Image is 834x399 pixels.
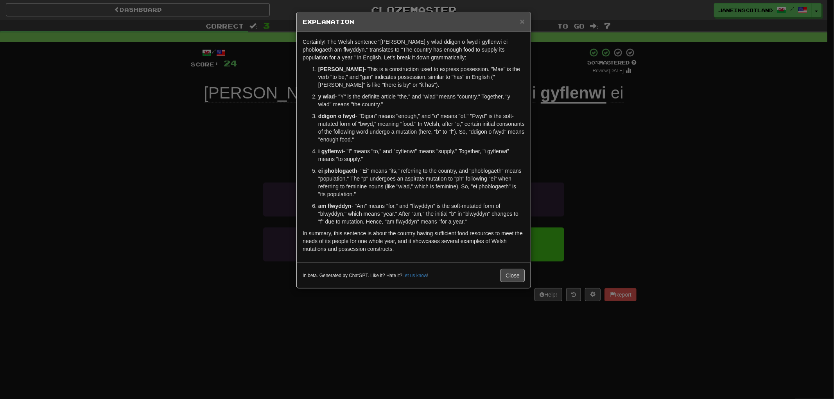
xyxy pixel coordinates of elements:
[402,273,427,278] a: Let us know
[303,272,429,279] small: In beta. Generated by ChatGPT. Like it? Hate it? !
[303,18,525,26] h5: Explanation
[318,148,343,154] strong: i gyflenwi
[318,168,357,174] strong: ei phoblogaeth
[318,202,525,225] p: - "Am" means "for," and "flwyddyn" is the soft-mutated form of "blwyddyn," which means "year." Af...
[303,229,525,253] p: In summary, this sentence is about the country having sufficient food resources to meet the needs...
[318,147,525,163] p: - "I" means "to," and "cyflenwi" means "supply." Together, "i gyflenwi" means "to supply."
[318,66,364,72] strong: [PERSON_NAME]
[520,17,525,26] span: ×
[318,93,525,108] p: - "Y" is the definite article "the," and "wlad" means "country." Together, "y wlad" means "the co...
[500,269,525,282] button: Close
[318,93,335,100] strong: y wlad
[318,113,355,119] strong: ddigon o fwyd
[318,65,525,89] p: - This is a construction used to express possession. "Mae" is the verb "to be," and "gan" indicat...
[318,112,525,143] p: - "Digon" means "enough," and "o" means "of." "Fwyd" is the soft-mutated form of "bwyd," meaning ...
[318,167,525,198] p: - "Ei" means "its," referring to the country, and "phoblogaeth" means "population." The "p" under...
[520,17,525,25] button: Close
[318,203,352,209] strong: am flwyddyn
[303,38,525,61] p: Certainly! The Welsh sentence "[PERSON_NAME] y wlad ddigon o fwyd i gyflenwi ei phoblogaeth am fl...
